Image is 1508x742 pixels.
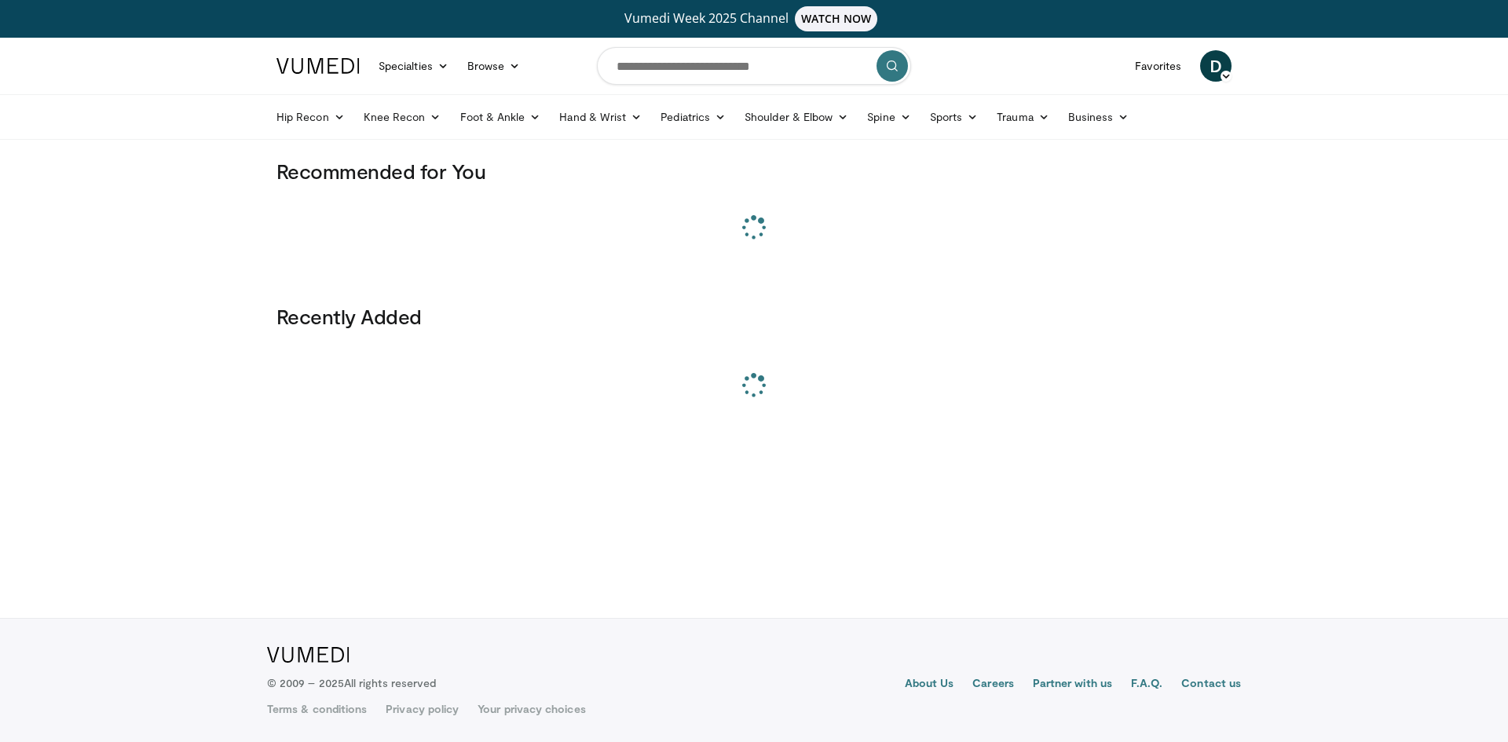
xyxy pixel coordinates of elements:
p: © 2009 – 2025 [267,675,436,691]
a: Business [1059,101,1139,133]
a: Shoulder & Elbow [735,101,858,133]
span: WATCH NOW [795,6,878,31]
a: D [1200,50,1232,82]
a: F.A.Q. [1131,675,1162,694]
img: VuMedi Logo [267,647,350,663]
a: Browse [458,50,530,82]
a: Pediatrics [651,101,735,133]
a: Partner with us [1033,675,1112,694]
a: Terms & conditions [267,701,367,717]
a: Trauma [987,101,1059,133]
a: Spine [858,101,920,133]
a: Contact us [1181,675,1241,694]
input: Search topics, interventions [597,47,911,85]
a: Knee Recon [354,101,451,133]
img: VuMedi Logo [276,58,360,74]
a: Your privacy choices [478,701,585,717]
a: Foot & Ankle [451,101,551,133]
h3: Recently Added [276,304,1232,329]
a: Specialties [369,50,458,82]
a: Careers [972,675,1014,694]
a: Sports [921,101,988,133]
a: Privacy policy [386,701,459,717]
a: About Us [905,675,954,694]
a: Favorites [1126,50,1191,82]
span: All rights reserved [344,676,436,689]
h3: Recommended for You [276,159,1232,184]
a: Hip Recon [267,101,354,133]
a: Hand & Wrist [550,101,651,133]
a: Vumedi Week 2025 ChannelWATCH NOW [279,6,1229,31]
